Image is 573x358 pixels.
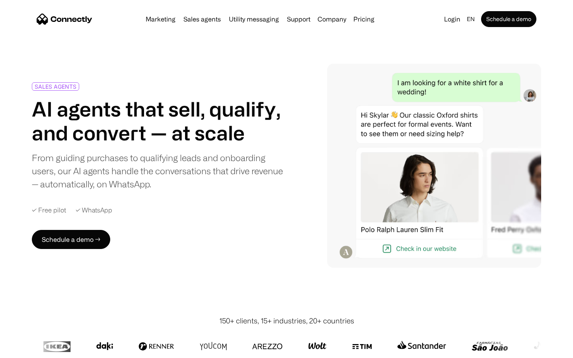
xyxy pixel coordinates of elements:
[180,16,224,22] a: Sales agents
[481,11,536,27] a: Schedule a demo
[219,315,354,326] div: 150+ clients, 15+ industries, 20+ countries
[8,343,48,355] aside: Language selected: English
[32,206,66,214] div: ✓ Free pilot
[318,14,346,25] div: Company
[315,14,349,25] div: Company
[464,14,479,25] div: en
[76,206,112,214] div: ✓ WhatsApp
[32,151,283,191] div: From guiding purchases to qualifying leads and onboarding users, our AI agents handle the convers...
[226,16,282,22] a: Utility messaging
[16,344,48,355] ul: Language list
[441,14,464,25] a: Login
[37,13,92,25] a: home
[142,16,179,22] a: Marketing
[467,14,475,25] div: en
[35,84,76,89] div: SALES AGENTS
[284,16,314,22] a: Support
[350,16,378,22] a: Pricing
[32,230,110,249] a: Schedule a demo →
[32,97,283,145] h1: AI agents that sell, qualify, and convert — at scale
